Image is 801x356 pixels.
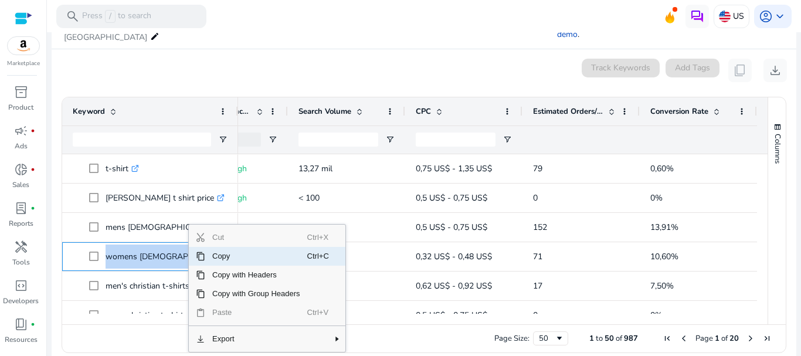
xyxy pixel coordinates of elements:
[30,128,35,133] span: fiber_manual_record
[298,133,378,147] input: Search Volume Filter Input
[650,222,678,233] span: 13,91%
[763,59,787,82] button: download
[746,334,755,343] div: Next Page
[30,322,35,327] span: fiber_manual_record
[416,310,487,321] span: 0,5 US$ - 0,75 US$
[533,163,542,174] span: 79
[589,333,594,344] span: 1
[533,106,603,117] span: Estimated Orders/Month
[616,333,622,344] span: of
[733,6,744,26] p: US
[533,222,547,233] span: 152
[12,257,30,267] p: Tools
[205,228,307,247] span: Cut
[211,215,277,239] p: Very High
[14,162,28,177] span: donut_small
[503,135,512,144] button: Open Filter Menu
[218,135,228,144] button: Open Filter Menu
[695,333,713,344] span: Page
[533,251,542,262] span: 71
[298,222,323,233] span: 1,1 mil
[729,333,739,344] span: 20
[8,102,33,113] p: Product
[5,334,38,345] p: Resources
[205,266,307,284] span: Copy with Headers
[106,215,257,239] p: mens [DEMOGRAPHIC_DATA] t shirts
[416,133,495,147] input: CPC Filter Input
[385,135,395,144] button: Open Filter Menu
[624,333,638,344] span: 987
[73,133,211,147] input: Keyword Filter Input
[650,106,708,117] span: Conversion Rate
[14,317,28,331] span: book_4
[539,333,555,344] div: 50
[30,167,35,172] span: fiber_manual_record
[533,192,538,204] span: 0
[307,247,332,266] span: Ctrl+C
[205,247,307,266] span: Copy
[12,179,29,190] p: Sales
[416,106,431,117] span: CPC
[416,280,492,291] span: 0,62 US$ - 0,92 US$
[772,134,783,164] span: Columns
[3,296,39,306] p: Developers
[268,135,277,144] button: Open Filter Menu
[768,63,782,77] span: download
[715,333,719,344] span: 1
[307,303,332,322] span: Ctrl+V
[533,310,538,321] span: 0
[106,274,200,298] p: men's christian t-shirts
[205,284,307,303] span: Copy with Group Headers
[14,279,28,293] span: code_blocks
[14,240,28,254] span: handyman
[211,186,277,210] p: Very High
[416,251,492,262] span: 0,32 US$ - 0,48 US$
[188,224,346,352] div: Context Menu
[105,10,116,23] span: /
[416,222,487,233] span: 0,5 US$ - 0,75 US$
[719,11,731,22] img: us.svg
[64,32,147,43] span: [GEOGRAPHIC_DATA]
[605,333,614,344] span: 50
[14,85,28,99] span: inventory_2
[30,206,35,211] span: fiber_manual_record
[73,106,105,117] span: Keyword
[721,333,728,344] span: of
[211,157,277,181] p: Very High
[15,141,28,151] p: Ads
[759,9,773,23] span: account_circle
[494,333,530,344] div: Page Size:
[298,163,332,174] span: 13,27 mil
[416,192,487,204] span: 0,5 US$ - 0,75 US$
[650,310,663,321] span: 0%
[9,218,33,229] p: Reports
[533,331,568,345] div: Page Size
[150,29,159,43] mat-icon: edit
[650,280,674,291] span: 7,50%
[650,163,674,174] span: 0,60%
[307,228,332,247] span: Ctrl+X
[106,303,198,327] p: mens christian t-shirts
[66,9,80,23] span: search
[533,280,542,291] span: 17
[106,245,269,269] p: womens [DEMOGRAPHIC_DATA] t shirts
[650,192,663,204] span: 0%
[298,106,351,117] span: Search Volume
[82,10,151,23] p: Press to search
[773,9,787,23] span: keyboard_arrow_down
[298,192,320,204] span: < 100
[14,124,28,138] span: campaign
[679,334,688,343] div: Previous Page
[106,157,139,181] p: t-shirt
[14,201,28,215] span: lab_profile
[205,330,307,348] span: Export
[663,334,672,343] div: First Page
[416,163,492,174] span: 0,75 US$ - 1,35 US$
[650,251,678,262] span: 10,60%
[8,37,39,55] img: amazon.svg
[7,59,40,68] p: Marketplace
[205,303,307,322] span: Paste
[762,334,772,343] div: Last Page
[106,186,225,210] p: [PERSON_NAME] t shirt price
[596,333,603,344] span: to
